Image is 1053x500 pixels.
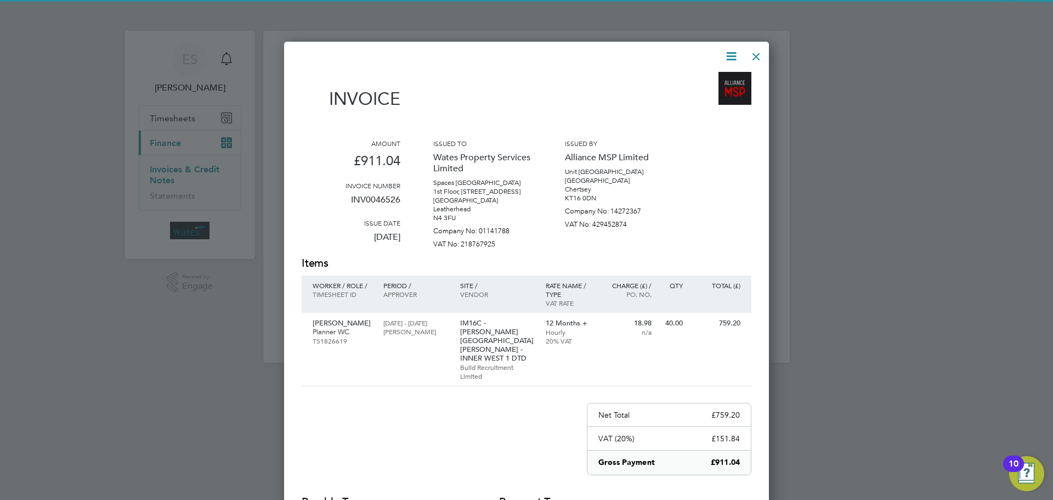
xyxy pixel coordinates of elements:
[694,281,740,290] p: Total (£)
[383,318,449,327] p: [DATE] - [DATE]
[546,328,593,336] p: Hourly
[302,88,400,109] h1: Invoice
[302,139,400,148] h3: Amount
[598,434,635,443] p: VAT (20%)
[460,319,535,363] p: IM16C - [PERSON_NAME][GEOGRAPHIC_DATA][PERSON_NAME] - INNER WEST 1 DTD
[711,457,740,468] p: £911.04
[565,139,664,148] h3: Issued by
[313,336,372,345] p: TS1826619
[460,281,535,290] p: Site /
[663,281,683,290] p: QTY
[313,328,372,336] p: Planner WC
[302,181,400,190] h3: Invoice number
[302,256,751,271] h2: Items
[565,148,664,167] p: Alliance MSP Limited
[604,290,652,299] p: Po. No.
[313,281,372,290] p: Worker / Role /
[460,290,535,299] p: Vendor
[604,281,652,290] p: Charge (£) /
[433,139,532,148] h3: Issued to
[433,148,532,178] p: Wates Property Services Limited
[718,72,751,105] img: alliancemsp-logo-remittance.png
[598,410,630,420] p: Net Total
[711,434,740,443] p: £151.84
[546,336,593,345] p: 20% VAT
[604,319,652,328] p: 18.98
[383,281,449,290] p: Period /
[433,196,532,205] p: [GEOGRAPHIC_DATA]
[313,319,372,328] p: [PERSON_NAME]
[383,327,449,336] p: [PERSON_NAME]
[433,222,532,235] p: Company No: 01141788
[302,190,400,218] p: INV0046526
[1009,464,1018,478] div: 10
[546,299,593,307] p: VAT rate
[302,218,400,227] h3: Issue date
[694,319,740,328] p: 759.20
[433,214,532,222] p: N4 3FU
[565,167,664,176] p: Unit [GEOGRAPHIC_DATA]
[460,363,535,380] p: Build Recruitment Limited
[546,281,593,299] p: Rate name / type
[663,319,683,328] p: 40.00
[302,148,400,181] p: £911.04
[433,178,532,187] p: Spaces [GEOGRAPHIC_DATA]
[546,319,593,328] p: 12 Months +
[565,194,664,203] p: KT16 0DN
[433,235,532,249] p: VAT No: 218767925
[598,457,655,468] p: Gross Payment
[1009,456,1044,491] button: Open Resource Center, 10 new notifications
[313,290,372,299] p: Timesheet ID
[565,216,664,229] p: VAT No: 429452874
[302,227,400,256] p: [DATE]
[565,176,664,185] p: [GEOGRAPHIC_DATA]
[565,185,664,194] p: Chertsey
[604,328,652,336] p: n/a
[565,203,664,216] p: Company No: 14272367
[383,290,449,299] p: Approver
[433,205,532,214] p: Leatherhead
[433,187,532,196] p: 1st Floor, [STREET_ADDRESS]
[711,410,740,420] p: £759.20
